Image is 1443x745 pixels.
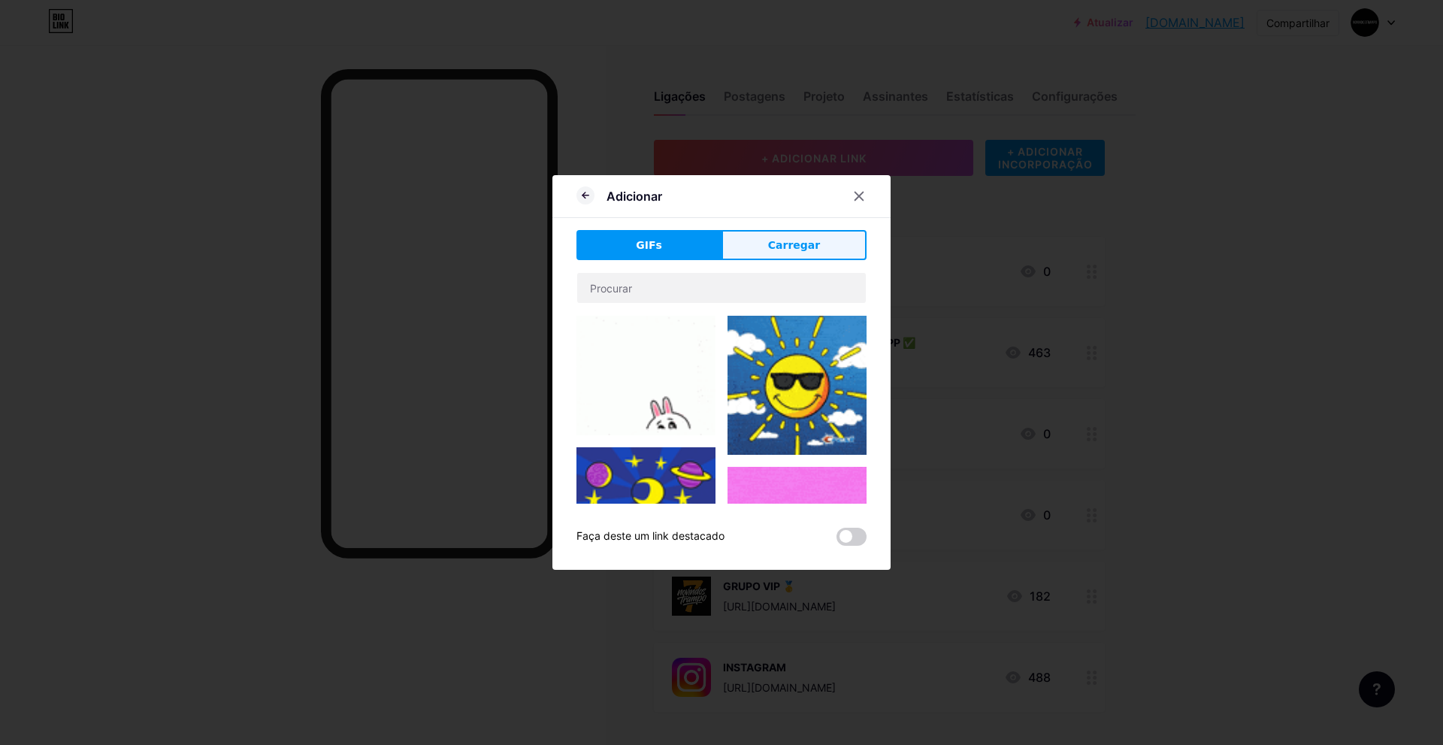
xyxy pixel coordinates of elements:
[636,239,662,251] font: GIFs
[728,467,867,603] img: Gihpy
[576,529,725,542] font: Faça deste um link destacado
[576,447,715,601] img: Gihpy
[728,316,867,455] img: Gihpy
[607,189,662,204] font: Adicionar
[576,316,715,435] img: Gihpy
[721,230,867,260] button: Carregar
[576,230,721,260] button: GIFs
[768,239,820,251] font: Carregar
[577,273,866,303] input: Procurar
